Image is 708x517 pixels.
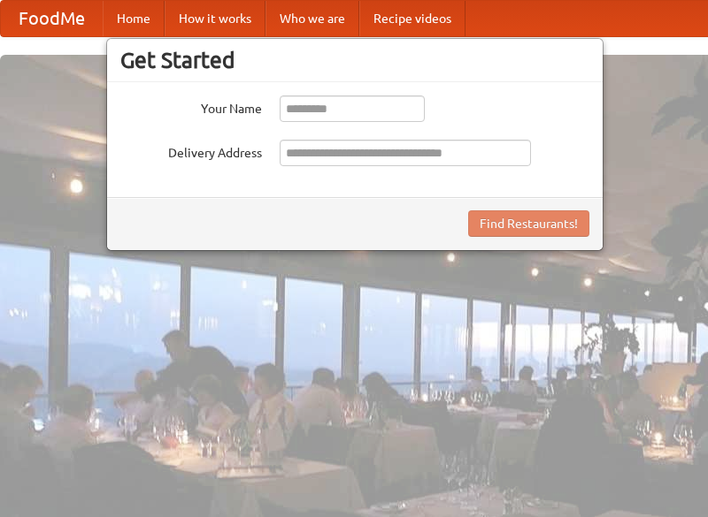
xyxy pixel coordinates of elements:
a: Recipe videos [359,1,466,36]
a: Who we are [265,1,359,36]
button: Find Restaurants! [468,210,589,237]
label: Your Name [120,95,262,118]
a: How it works [165,1,265,36]
a: FoodMe [1,1,103,36]
h3: Get Started [120,47,589,73]
a: Home [103,1,165,36]
label: Delivery Address [120,140,262,162]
